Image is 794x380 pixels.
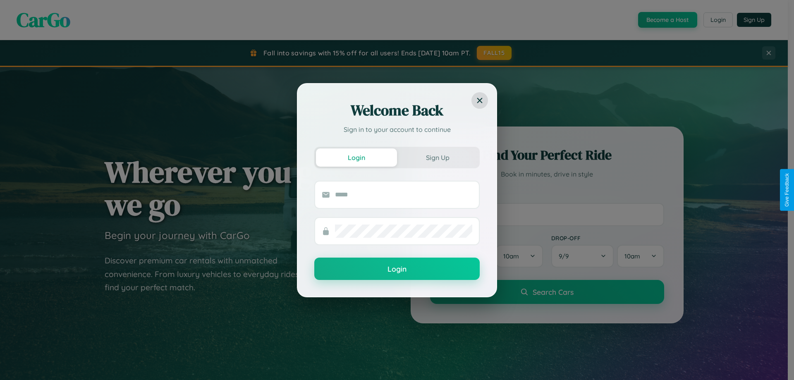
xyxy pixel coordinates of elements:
[397,148,478,167] button: Sign Up
[314,258,480,280] button: Login
[784,173,790,207] div: Give Feedback
[316,148,397,167] button: Login
[314,124,480,134] p: Sign in to your account to continue
[314,100,480,120] h2: Welcome Back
